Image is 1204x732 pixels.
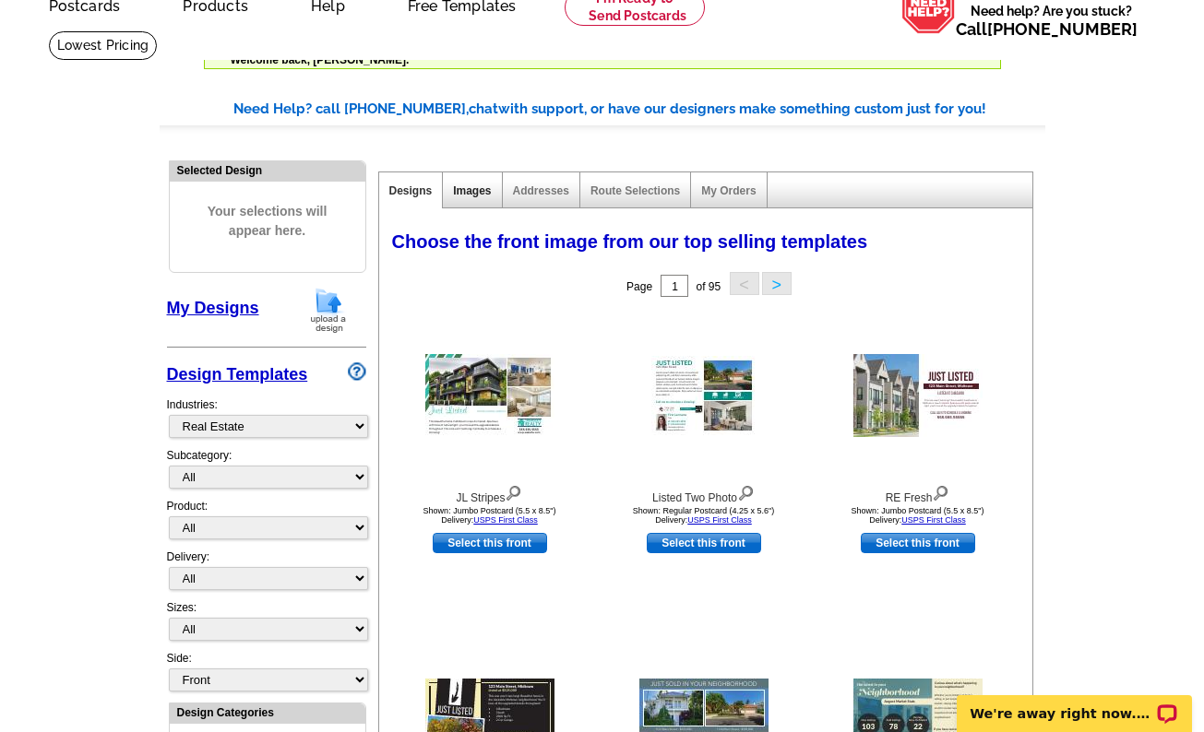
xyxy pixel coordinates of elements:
a: Designs [389,184,433,197]
img: design-wizard-help-icon.png [348,362,366,381]
div: Side: [167,650,366,693]
img: RE Fresh [853,354,983,437]
a: use this design [861,533,975,553]
a: use this design [647,533,761,553]
img: upload-design [304,287,352,334]
span: Your selections will appear here. [184,183,352,259]
img: view design details [932,481,949,502]
span: Welcome back, [PERSON_NAME]. [231,53,410,66]
a: USPS First Class [901,515,966,525]
span: Page [626,280,652,293]
a: USPS First Class [687,515,752,525]
span: Call [956,19,1138,39]
div: JL Stripes [388,481,591,506]
button: > [762,272,792,295]
a: Design Templates [167,365,308,384]
div: RE Fresh [817,481,1019,506]
div: Delivery: [167,549,366,599]
div: Shown: Jumbo Postcard (5.5 x 8.5") Delivery: [817,506,1019,525]
a: My Orders [701,184,756,197]
div: Subcategory: [167,447,366,498]
img: view design details [505,481,522,502]
a: USPS First Class [473,515,538,525]
div: Product: [167,498,366,549]
a: [PHONE_NUMBER] [987,19,1138,39]
div: Shown: Regular Postcard (4.25 x 5.6") Delivery: [602,506,805,525]
span: of 95 [696,280,721,293]
span: chat [469,100,498,117]
div: Industries: [167,387,366,447]
div: Listed Two Photo [602,481,805,506]
div: Sizes: [167,599,366,650]
span: Choose the front image from our top selling templates [392,231,868,252]
a: Route Selections [590,184,680,197]
div: Selected Design [170,161,365,179]
iframe: LiveChat chat widget [945,674,1204,732]
a: My Designs [167,299,259,317]
div: Need Help? call [PHONE_NUMBER], with support, or have our designers make something custom just fo... [233,99,1045,120]
span: Need help? Are you stuck? [956,2,1147,39]
a: Images [453,184,491,197]
button: < [730,272,759,295]
div: Design Categories [170,703,365,721]
a: Addresses [513,184,569,197]
a: use this design [433,533,547,553]
img: view design details [737,481,755,502]
img: JL Stripes [425,354,554,437]
div: Shown: Jumbo Postcard (5.5 x 8.5") Delivery: [388,506,591,525]
img: Listed Two Photo [651,356,757,435]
